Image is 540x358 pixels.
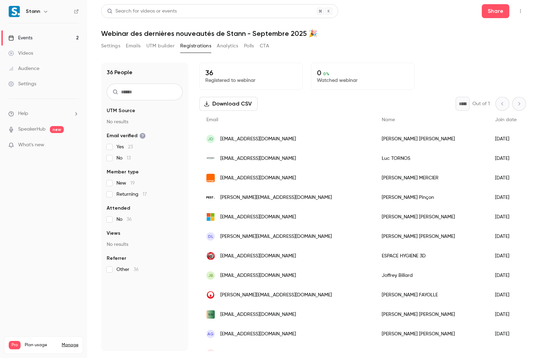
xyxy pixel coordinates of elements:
[375,285,488,305] div: [PERSON_NAME] FAYOLLE
[382,117,395,122] span: Name
[50,126,64,133] span: new
[220,330,296,338] span: [EMAIL_ADDRESS][DOMAIN_NAME]
[488,227,524,246] div: [DATE]
[8,80,36,87] div: Settings
[134,267,139,272] span: 36
[208,136,213,142] span: jD
[130,181,135,186] span: 19
[8,110,79,117] li: help-dropdown-opener
[205,77,297,84] p: Registered to webinar
[116,191,147,198] span: Returning
[205,69,297,77] p: 36
[62,342,78,348] a: Manage
[128,145,133,149] span: 23
[107,107,183,273] section: facet-groups
[207,331,214,337] span: AG
[488,207,524,227] div: [DATE]
[220,350,296,357] span: [EMAIL_ADDRESS][DOMAIN_NAME]
[220,135,296,143] span: [EMAIL_ADDRESS][DOMAIN_NAME]
[143,192,147,197] span: 17
[208,233,213,240] span: DL
[375,227,488,246] div: [PERSON_NAME] [PERSON_NAME]
[107,205,130,212] span: Attended
[206,174,215,182] img: orange.fr
[101,29,526,38] h1: Webinar des dernières nouveautés de Stann - Septembre 2025 🎉
[208,272,213,279] span: JB
[9,341,21,349] span: Pro
[8,65,39,72] div: Audience
[220,174,296,182] span: [EMAIL_ADDRESS][DOMAIN_NAME]
[116,216,132,223] span: No
[217,40,238,52] button: Analytics
[244,40,254,52] button: Polls
[116,155,131,162] span: No
[488,188,524,207] div: [DATE]
[107,107,135,114] span: UTM Source
[482,4,509,18] button: Share
[25,342,58,348] span: Plan usage
[9,6,20,17] img: Stann
[107,230,120,237] span: Views
[375,168,488,188] div: [PERSON_NAME] MERCIER
[107,68,132,77] h1: 36 People
[206,291,215,299] img: veolia.com
[488,324,524,344] div: [DATE]
[375,305,488,324] div: [PERSON_NAME] [PERSON_NAME]
[375,129,488,149] div: [PERSON_NAME] [PERSON_NAME]
[375,246,488,266] div: ESPACE HYGIENE 3D
[317,77,408,84] p: Watched webinar
[472,100,490,107] p: Out of 1
[206,213,215,221] img: outlook.fr
[220,155,296,162] span: [EMAIL_ADDRESS][DOMAIN_NAME]
[206,193,215,202] img: pestsolutions.ch
[375,266,488,285] div: Joffrey Billard
[107,255,126,262] span: Referrer
[495,117,517,122] span: Join date
[488,246,524,266] div: [DATE]
[220,194,332,201] span: [PERSON_NAME][EMAIL_ADDRESS][DOMAIN_NAME]
[323,71,329,76] span: 0 %
[375,149,488,168] div: Luc TORNOS
[180,40,211,52] button: Registrations
[488,305,524,324] div: [DATE]
[199,97,258,111] button: Download CSV
[207,350,214,357] span: MT
[116,143,133,150] span: Yes
[220,272,296,279] span: [EMAIL_ADDRESS][DOMAIN_NAME]
[375,324,488,344] div: [PERSON_NAME] [PERSON_NAME]
[220,291,332,299] span: [PERSON_NAME][EMAIL_ADDRESS][DOMAIN_NAME]
[107,118,183,125] p: No results
[488,149,524,168] div: [DATE]
[127,156,131,161] span: 13
[146,40,175,52] button: UTM builder
[220,252,296,260] span: [EMAIL_ADDRESS][DOMAIN_NAME]
[220,233,332,240] span: [PERSON_NAME][EMAIL_ADDRESS][DOMAIN_NAME]
[107,241,183,248] p: No results
[18,110,28,117] span: Help
[18,141,44,149] span: What's new
[375,207,488,227] div: [PERSON_NAME] [PERSON_NAME]
[107,169,139,176] span: Member type
[220,213,296,221] span: [EMAIL_ADDRESS][DOMAIN_NAME]
[18,126,46,133] a: SpeakerHub
[26,8,40,15] h6: Stann
[375,188,488,207] div: [PERSON_NAME] Pinçon
[317,69,408,77] p: 0
[70,142,79,148] iframe: Noticeable Trigger
[107,132,146,139] span: Email verified
[206,117,218,122] span: Email
[260,40,269,52] button: CTA
[116,180,135,187] span: New
[206,154,215,163] img: artemis-ce.fr
[488,266,524,285] div: [DATE]
[220,311,296,318] span: [EMAIL_ADDRESS][DOMAIN_NAME]
[116,266,139,273] span: Other
[8,34,32,41] div: Events
[488,168,524,188] div: [DATE]
[101,40,120,52] button: Settings
[206,310,215,319] img: m3dservices.com
[127,217,132,222] span: 36
[206,252,215,260] img: espacehygiene3d.com
[8,50,33,57] div: Videos
[488,285,524,305] div: [DATE]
